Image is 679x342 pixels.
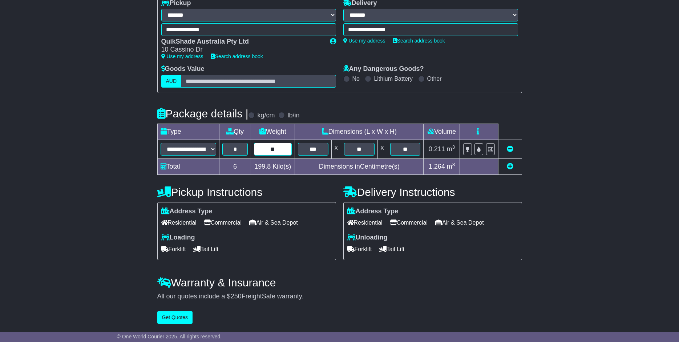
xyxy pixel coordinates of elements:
label: Unloading [347,234,388,242]
span: 250 [231,293,242,300]
a: Use my address [343,38,385,44]
a: Add new item [507,163,513,170]
label: No [352,75,360,82]
h4: Warranty & Insurance [157,277,522,289]
span: Air & Sea Depot [249,217,298,228]
span: Commercial [390,217,428,228]
td: Dimensions in Centimetre(s) [295,158,424,174]
div: QuikShade Australia Pty Ltd [161,38,323,46]
span: Forklift [347,244,372,255]
span: 0.211 [429,145,445,153]
label: Goods Value [161,65,205,73]
span: Air & Sea Depot [435,217,484,228]
a: Search address book [211,53,263,59]
label: Loading [161,234,195,242]
label: lb/in [287,112,299,120]
h4: Delivery Instructions [343,186,522,198]
label: Other [427,75,442,82]
span: Commercial [204,217,242,228]
span: Tail Lift [193,244,219,255]
sup: 3 [452,144,455,150]
td: Weight [251,124,295,140]
td: Dimensions (L x W x H) [295,124,424,140]
span: Forklift [161,244,186,255]
sup: 3 [452,162,455,167]
span: m [447,145,455,153]
td: x [331,140,341,158]
label: Address Type [161,208,213,216]
a: Remove this item [507,145,513,153]
h4: Pickup Instructions [157,186,336,198]
span: Residential [347,217,383,228]
td: 6 [219,158,251,174]
label: Lithium Battery [374,75,413,82]
span: m [447,163,455,170]
span: Residential [161,217,197,228]
label: Any Dangerous Goods? [343,65,424,73]
div: 10 Cassino Dr [161,46,323,54]
div: All our quotes include a $ FreightSafe warranty. [157,293,522,301]
span: © One World Courier 2025. All rights reserved. [117,334,222,339]
td: x [377,140,387,158]
label: Address Type [347,208,399,216]
td: Total [157,158,219,174]
td: Volume [424,124,460,140]
td: Kilo(s) [251,158,295,174]
span: Tail Lift [379,244,405,255]
a: Search address book [393,38,445,44]
td: Type [157,124,219,140]
td: Qty [219,124,251,140]
button: Get Quotes [157,311,193,324]
label: kg/cm [257,112,275,120]
label: AUD [161,75,182,88]
a: Use my address [161,53,203,59]
h4: Package details | [157,108,248,120]
span: 199.8 [254,163,271,170]
span: 1.264 [429,163,445,170]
